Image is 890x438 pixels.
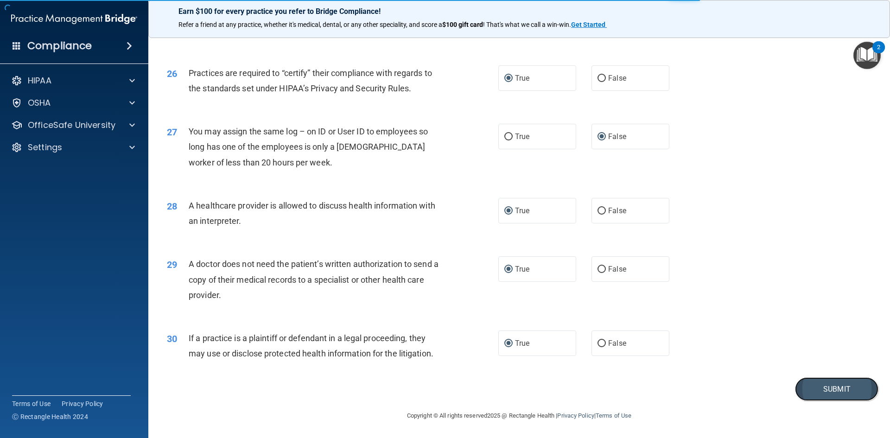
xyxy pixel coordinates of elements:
a: HIPAA [11,75,135,86]
input: False [598,266,606,273]
span: Ⓒ Rectangle Health 2024 [12,412,88,421]
span: False [608,132,626,141]
span: True [515,132,529,141]
a: Privacy Policy [557,412,594,419]
p: HIPAA [28,75,51,86]
strong: $100 gift card [442,21,483,28]
p: OfficeSafe University [28,120,115,131]
span: 27 [167,127,177,138]
span: You may assign the same log – on ID or User ID to employees so long has one of the employees is o... [189,127,428,167]
span: ! That's what we call a win-win. [483,21,571,28]
span: Practices are required to “certify” their compliance with regards to the standards set under HIPA... [189,68,432,93]
p: Settings [28,142,62,153]
span: A healthcare provider is allowed to discuss health information with an interpreter. [189,201,435,226]
input: False [598,208,606,215]
input: True [504,266,513,273]
input: False [598,340,606,347]
p: Earn $100 for every practice you refer to Bridge Compliance! [178,7,860,16]
a: OSHA [11,97,135,108]
span: True [515,74,529,83]
p: OSHA [28,97,51,108]
input: True [504,75,513,82]
span: 29 [167,259,177,270]
input: False [598,75,606,82]
span: True [515,206,529,215]
span: A doctor does not need the patient’s written authorization to send a copy of their medical record... [189,259,439,299]
span: If a practice is a plaintiff or defendant in a legal proceeding, they may use or disclose protect... [189,333,433,358]
span: 30 [167,333,177,344]
span: False [608,339,626,348]
span: False [608,74,626,83]
a: Get Started [571,21,607,28]
span: False [608,206,626,215]
div: 2 [877,47,880,59]
span: 26 [167,68,177,79]
h4: Compliance [27,39,92,52]
div: Copyright © All rights reserved 2025 @ Rectangle Health | | [350,401,688,431]
span: True [515,265,529,273]
button: Open Resource Center, 2 new notifications [853,42,881,69]
input: True [504,133,513,140]
span: 28 [167,201,177,212]
input: True [504,340,513,347]
a: Privacy Policy [62,399,103,408]
img: PMB logo [11,10,137,28]
input: True [504,208,513,215]
button: Submit [795,377,878,401]
a: Terms of Use [596,412,631,419]
span: False [608,265,626,273]
input: False [598,133,606,140]
a: OfficeSafe University [11,120,135,131]
span: True [515,339,529,348]
a: Terms of Use [12,399,51,408]
strong: Get Started [571,21,605,28]
span: Refer a friend at any practice, whether it's medical, dental, or any other speciality, and score a [178,21,442,28]
a: Settings [11,142,135,153]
